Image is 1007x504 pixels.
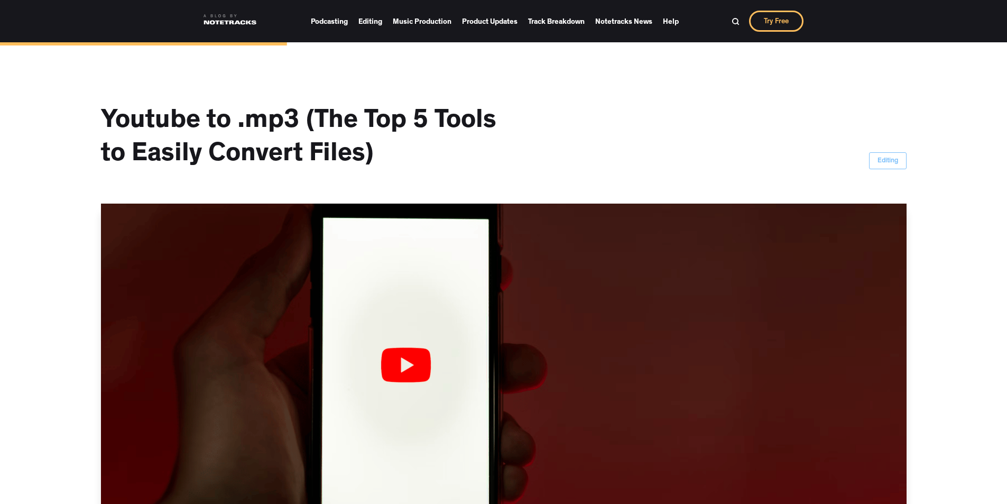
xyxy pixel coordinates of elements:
[732,17,740,25] img: Search Bar
[462,14,518,29] a: Product Updates
[528,14,585,29] a: Track Breakdown
[358,14,382,29] a: Editing
[595,14,652,29] a: Notetracks News
[311,14,348,29] a: Podcasting
[877,156,898,167] div: Editing
[663,14,679,29] a: Help
[393,14,451,29] a: Music Production
[101,106,524,172] h1: Youtube to .mp3 (The Top 5 Tools to Easily Convert Files)
[869,152,907,169] a: Editing
[749,11,803,32] a: Try Free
